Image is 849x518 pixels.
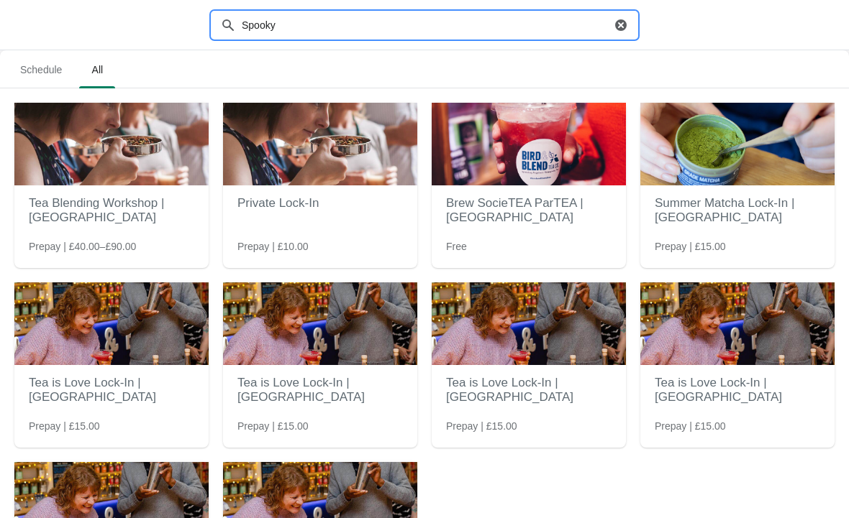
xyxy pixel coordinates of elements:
h2: Private Lock-In [237,189,403,218]
img: Tea is Love Lock-In | Brighton [14,282,209,365]
img: Brew SocieTEA ParTEA | Nottingham [432,103,626,185]
span: Free [446,239,467,254]
h2: Tea is Love Lock-In | [GEOGRAPHIC_DATA] [29,369,194,412]
img: Tea is Love Lock-In | Bristol [432,282,626,365]
img: Private Lock-In [223,103,417,185]
h2: Brew SocieTEA ParTEA | [GEOGRAPHIC_DATA] [446,189,612,232]
span: Prepay | £15.00 [655,419,726,433]
h2: Tea is Love Lock-In | [GEOGRAPHIC_DATA] [446,369,612,412]
h2: Tea Blending Workshop | [GEOGRAPHIC_DATA] [29,189,194,232]
h2: Tea is Love Lock-In | [GEOGRAPHIC_DATA] [655,369,820,412]
span: All [79,57,115,83]
span: Prepay | £40.00–£90.00 [29,239,136,254]
button: Clear [614,18,628,32]
span: Schedule [9,57,73,83]
span: Prepay | £15.00 [446,419,517,433]
img: Tea Blending Workshop | Manchester [14,103,209,185]
h2: Summer Matcha Lock-In | [GEOGRAPHIC_DATA] [655,189,820,232]
img: Tea is Love Lock-In | Cardiff [640,282,835,365]
span: Prepay | £15.00 [655,239,726,254]
img: Summer Matcha Lock-In | Brighton [640,103,835,185]
span: Prepay | £15.00 [29,419,100,433]
img: Tea is Love Lock-In | London Borough [223,282,417,365]
span: Prepay | £15.00 [237,419,309,433]
h2: Tea is Love Lock-In | [GEOGRAPHIC_DATA] [237,369,403,412]
span: Prepay | £10.00 [237,239,309,254]
input: Search [241,12,611,38]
